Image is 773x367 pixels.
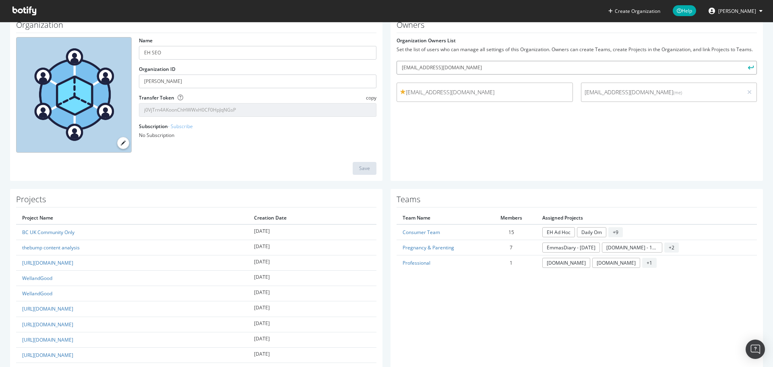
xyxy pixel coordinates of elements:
label: Organization ID [139,66,176,73]
td: [DATE] [248,271,376,286]
a: [URL][DOMAIN_NAME] [22,352,73,359]
a: BC UK Community Only [22,229,74,236]
td: 15 [486,224,537,240]
label: Transfer Token [139,94,174,101]
span: [EMAIL_ADDRESS][DOMAIN_NAME] [585,88,740,96]
td: [DATE] [248,286,376,301]
a: [DOMAIN_NAME] - 100K Weekly [602,243,662,253]
a: thebump content analysis [22,244,80,251]
a: [URL][DOMAIN_NAME] [22,321,73,328]
h1: Teams [397,195,757,207]
input: User email [397,61,757,75]
small: (me) [673,89,682,95]
a: WellandGood [22,275,52,282]
h1: Projects [16,195,376,207]
a: Consumer Team [403,229,440,236]
label: Subscription [139,123,193,130]
a: Daily Om [577,227,606,237]
a: [URL][DOMAIN_NAME] [22,305,73,312]
span: + 9 [608,227,623,237]
button: Create Organization [608,7,661,15]
td: [DATE] [248,255,376,270]
button: Save [353,162,376,175]
button: [PERSON_NAME] [702,4,769,17]
a: [DOMAIN_NAME] [542,258,590,268]
a: EH Ad Hoc [542,227,575,237]
div: Set the list of users who can manage all settings of this Organization. Owners can create Teams, ... [397,46,757,53]
th: Members [486,211,537,224]
td: 7 [486,240,537,255]
th: Project Name [16,211,248,224]
input: Organization ID [139,75,376,88]
a: Professional [403,259,430,266]
h1: Owners [397,21,757,33]
th: Team Name [397,211,486,224]
span: + 1 [642,258,657,268]
td: 1 [486,255,537,270]
h1: Organization [16,21,376,33]
td: [DATE] [248,347,376,363]
a: [URL][DOMAIN_NAME] [22,259,73,266]
input: name [139,46,376,60]
th: Creation Date [248,211,376,224]
td: [DATE] [248,224,376,240]
a: [DOMAIN_NAME] [592,258,640,268]
a: Pregnancy & Parenting [403,244,454,251]
span: + 2 [664,243,679,253]
a: WellandGood [22,290,52,297]
td: [DATE] [248,301,376,317]
div: Open Intercom Messenger [746,340,765,359]
a: EmmasDiary - [DATE] [542,243,600,253]
span: copy [366,94,376,101]
div: No Subscription [139,132,376,139]
a: - Subscribe [168,123,193,130]
td: [DATE] [248,240,376,255]
span: Help [673,5,696,16]
td: [DATE] [248,332,376,347]
td: [DATE] [248,317,376,332]
label: Organization Owners List [397,37,456,44]
span: [EMAIL_ADDRESS][DOMAIN_NAME] [400,88,569,96]
a: [URL][DOMAIN_NAME] [22,336,73,343]
label: Name [139,37,153,44]
span: Bill Elward [718,8,756,15]
div: Save [359,165,370,172]
th: Assigned Projects [536,211,757,224]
